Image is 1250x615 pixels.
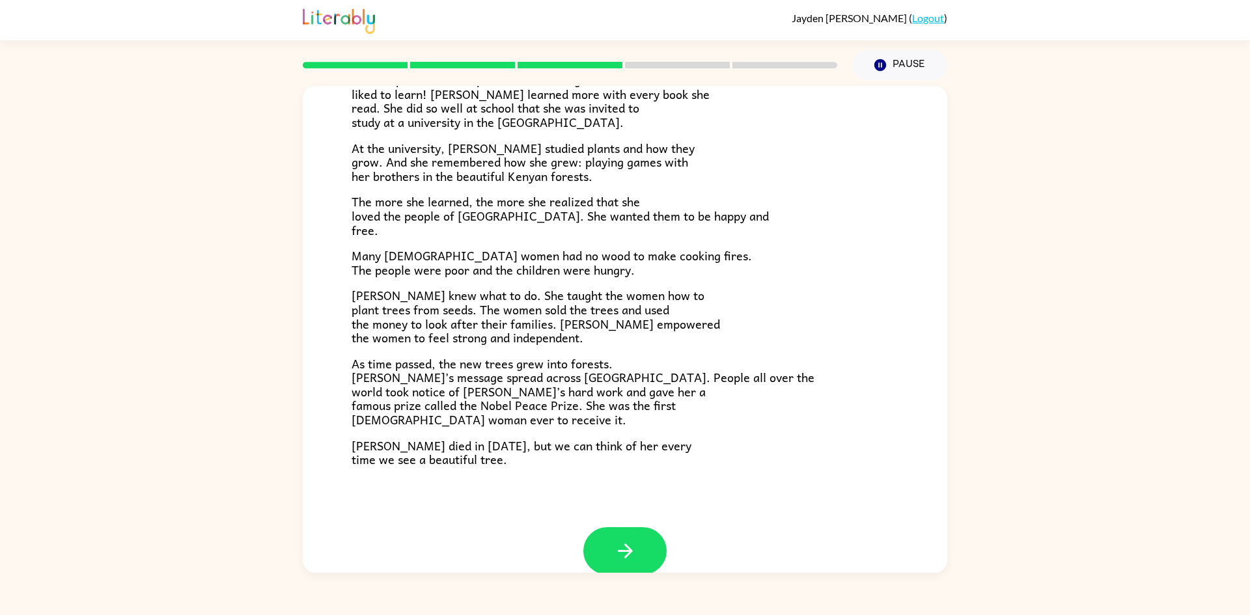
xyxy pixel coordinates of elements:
span: Many [DEMOGRAPHIC_DATA] women had no wood to make cooking fires. The people were poor and the chi... [352,246,752,279]
div: ( ) [792,12,947,24]
span: [PERSON_NAME] died in [DATE], but we can think of her every time we see a beautiful tree. [352,436,691,469]
span: [PERSON_NAME] knew what to do. She taught the women how to plant trees from seeds. The women sold... [352,286,720,347]
span: Jayden [PERSON_NAME] [792,12,909,24]
span: At the university, [PERSON_NAME] studied plants and how they grow. And she remembered how she gre... [352,139,695,185]
img: Literably [303,5,375,34]
span: As time passed, the new trees grew into forests. [PERSON_NAME]’s message spread across [GEOGRAPHI... [352,354,814,429]
span: The more she learned, the more she realized that she loved the people of [GEOGRAPHIC_DATA]. She w... [352,192,769,239]
button: Pause [853,50,947,80]
a: Logout [912,12,944,24]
